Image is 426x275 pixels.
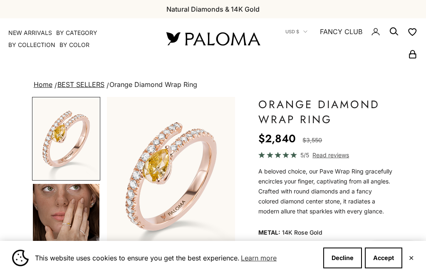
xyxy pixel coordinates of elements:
[34,80,52,89] a: Home
[323,248,362,268] button: Decline
[282,226,322,239] variant-option-value: 14K Rose Gold
[57,80,104,89] a: BEST SELLERS
[285,28,307,35] button: USD $
[32,97,100,181] button: Go to item 1
[320,26,362,37] a: FANCY CLUB
[302,135,322,145] compare-at-price: $3,550
[8,29,52,37] a: NEW ARRIVALS
[32,183,100,267] button: Go to item 4
[107,97,235,255] div: Item 1 of 18
[56,29,97,37] summary: By Category
[300,150,309,160] span: 5/5
[35,252,317,264] span: This website uses cookies to ensure you get the best experience.
[258,97,394,127] h1: Orange Diamond Wrap Ring
[8,29,146,49] nav: Primary navigation
[59,41,89,49] summary: By Color
[33,184,99,266] img: #YellowGold #RoseGold #WhiteGold
[109,80,197,89] span: Orange Diamond Wrap Ring
[285,28,299,35] span: USD $
[365,248,402,268] button: Accept
[240,252,278,264] a: Learn more
[258,130,296,147] sale-price: $2,840
[258,166,394,216] div: A beloved choice, our Pave Wrap Ring gracefully encircles your finger, captivating from all angle...
[258,150,394,160] a: 5/5 Read reviews
[409,255,414,260] button: Close
[258,226,280,239] legend: Metal:
[32,79,394,91] nav: breadcrumbs
[33,98,99,180] img: #RoseGold
[312,150,349,160] span: Read reviews
[8,41,55,49] summary: By Collection
[12,250,29,266] img: Cookie banner
[107,97,235,255] img: #RoseGold
[166,4,260,15] p: Natural Diamonds & 14K Gold
[280,18,418,59] nav: Secondary navigation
